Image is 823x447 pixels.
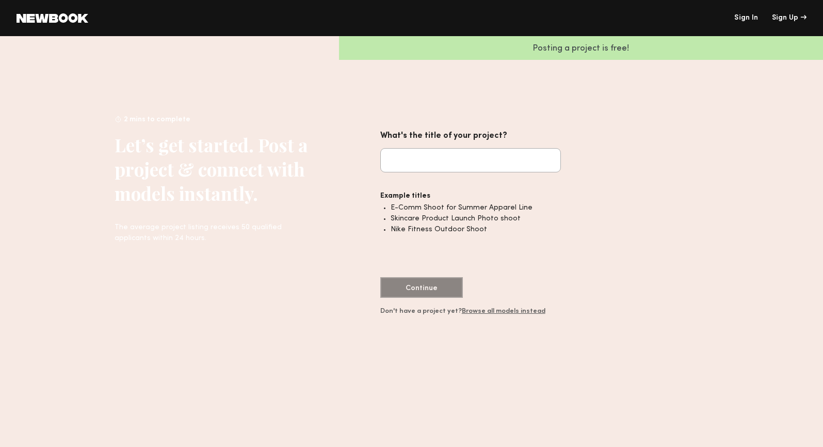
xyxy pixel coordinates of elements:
[734,14,758,22] a: Sign In
[115,133,308,205] div: Let’s get started. Post a project & connect with models instantly.
[380,148,561,172] input: What's the title of your project?
[391,224,561,235] li: Nike Fitness Outdoor Shoot
[391,202,561,213] li: E-Comm Shoot for Summer Apparel Line
[380,129,561,143] div: What's the title of your project?
[115,222,308,244] div: The average project listing receives 50 qualified applicants within 24 hours.
[380,308,561,315] div: Don't have a project yet?
[772,14,806,22] a: Sign Up
[115,114,308,130] div: 2 mins to complete
[391,213,561,224] li: Skincare Product Launch Photo shoot
[339,44,823,53] p: Posting a project is free!
[380,190,561,202] div: Example titles
[462,308,545,314] a: Browse all models instead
